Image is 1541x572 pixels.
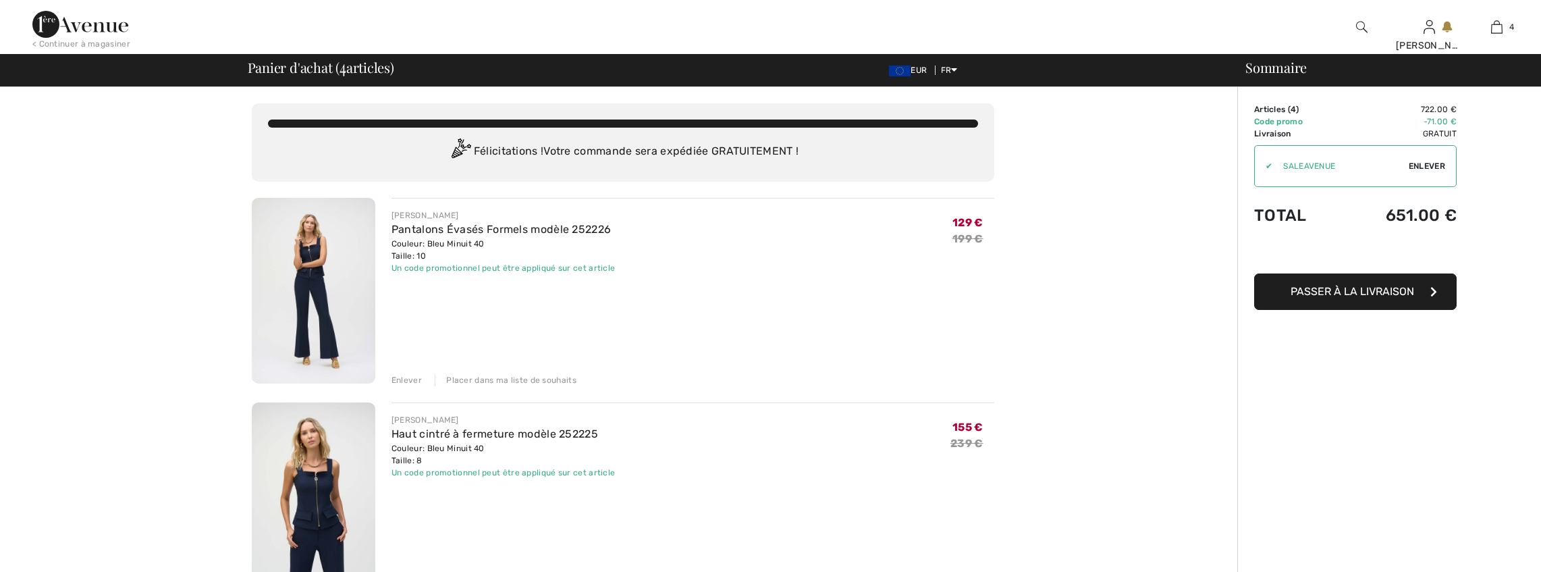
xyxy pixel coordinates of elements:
td: Articles ( ) [1254,103,1340,115]
span: Enlever [1409,160,1445,172]
span: FR [941,66,958,75]
td: Total [1254,192,1340,238]
img: Pantalons Évasés Formels modèle 252226 [252,198,375,384]
td: -71.00 € [1340,115,1457,128]
div: Un code promotionnel peut être appliqué sur cet article [391,467,616,479]
td: 651.00 € [1340,192,1457,238]
td: Gratuit [1340,128,1457,140]
span: 155 € [952,421,983,434]
div: Sommaire [1229,61,1533,74]
div: ✔ [1255,160,1272,172]
a: Pantalons Évasés Formels modèle 252226 [391,223,611,236]
img: 1ère Avenue [32,11,128,38]
div: [PERSON_NAME] [1396,38,1462,53]
div: Placer dans ma liste de souhaits [435,374,576,386]
div: Félicitations ! Votre commande sera expédiée GRATUITEMENT ! [268,138,978,165]
button: Passer à la livraison [1254,274,1457,310]
div: Couleur: Bleu Minuit 40 Taille: 8 [391,442,616,467]
td: 722.00 € [1340,103,1457,115]
a: Se connecter [1424,20,1435,33]
img: Mes infos [1424,19,1435,35]
div: Un code promotionnel peut être appliqué sur cet article [391,262,616,274]
img: Mon panier [1491,19,1503,35]
div: Couleur: Bleu Minuit 40 Taille: 10 [391,238,616,262]
img: Congratulation2.svg [447,138,474,165]
div: < Continuer à magasiner [32,38,130,50]
s: 239 € [950,437,983,450]
s: 199 € [952,232,983,245]
a: 4 [1463,19,1530,35]
img: recherche [1356,19,1368,35]
input: Code promo [1272,146,1409,186]
div: Enlever [391,374,422,386]
span: Panier d'achat ( articles) [248,61,394,74]
span: 129 € [952,216,983,229]
td: Code promo [1254,115,1340,128]
div: [PERSON_NAME] [391,414,616,426]
a: Haut cintré à fermeture modèle 252225 [391,427,598,440]
td: Livraison [1254,128,1340,140]
div: [PERSON_NAME] [391,209,616,222]
span: 4 [340,57,346,75]
iframe: PayPal [1254,238,1457,269]
img: Euro [889,66,911,76]
span: EUR [889,66,932,75]
span: 4 [1509,21,1514,33]
span: 4 [1291,105,1296,114]
span: Passer à la livraison [1291,285,1414,298]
